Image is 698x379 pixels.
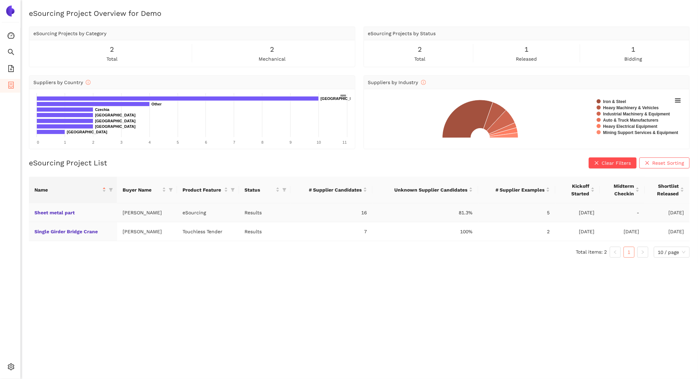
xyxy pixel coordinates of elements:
[576,247,607,258] li: Total items: 2
[373,222,478,241] td: 100%
[33,31,106,36] span: eSourcing Projects by Category
[167,185,174,195] span: filter
[149,140,151,144] text: 4
[631,44,635,55] span: 1
[67,130,107,134] text: [GEOGRAPHIC_DATA]
[600,177,645,203] th: this column's title is Midterm Checkin,this column is sortable
[645,177,690,203] th: this column's title is Shortlist Released,this column is sortable
[95,107,110,112] text: Czechia
[95,113,136,117] text: [GEOGRAPHIC_DATA]
[524,44,529,55] span: 1
[8,63,14,76] span: file-add
[478,177,555,203] th: this column's title is # Supplier Examples,this column is sortable
[259,55,285,63] span: mechanical
[233,140,235,144] text: 7
[239,177,291,203] th: this column's title is Status,this column is sortable
[478,222,555,241] td: 2
[291,203,372,222] td: 16
[95,119,136,123] text: [GEOGRAPHIC_DATA]
[177,177,239,203] th: this column's title is Product Feature,this column is sortable
[555,203,600,222] td: [DATE]
[555,177,600,203] th: this column's title is Kickoff Started,this column is sortable
[95,124,136,129] text: [GEOGRAPHIC_DATA]
[603,118,659,123] text: Auto & Truck Manufacturers
[92,140,94,144] text: 2
[291,177,372,203] th: this column's title is # Supplier Candidates,this column is sortable
[29,158,107,168] h2: eSourcing Project List
[290,140,292,144] text: 9
[478,203,555,222] td: 5
[368,80,426,85] span: Suppliers by Industry
[606,182,634,197] span: Midterm Checkin
[645,203,690,222] td: [DATE]
[343,140,347,144] text: 11
[421,80,426,85] span: info-circle
[600,203,645,222] td: -
[29,8,690,18] h2: eSourcing Project Overview for Demo
[603,99,626,104] text: Iron & Steel
[117,203,177,222] td: [PERSON_NAME]
[296,186,362,194] span: # Supplier Candidates
[645,161,650,166] span: close
[281,185,288,195] span: filter
[414,55,425,63] span: total
[152,102,162,106] text: Other
[594,161,599,166] span: close
[654,247,690,258] div: Page Size
[561,182,590,197] span: Kickoff Started
[317,140,321,144] text: 10
[110,44,114,55] span: 2
[625,55,642,63] span: bidding
[368,31,436,36] span: eSourcing Projects by Status
[229,185,236,195] span: filter
[600,222,645,241] td: [DATE]
[373,203,478,222] td: 81.3%
[645,222,690,241] td: [DATE]
[244,186,274,194] span: Status
[624,247,634,257] a: 1
[106,55,117,63] span: total
[321,96,361,101] text: [GEOGRAPHIC_DATA]
[637,247,648,258] button: right
[107,185,114,195] span: filter
[418,44,422,55] span: 2
[610,247,621,258] li: Previous Page
[653,159,684,167] span: Reset Sorting
[8,79,14,93] span: container
[8,46,14,60] span: search
[8,30,14,43] span: dashboard
[261,140,263,144] text: 8
[603,124,657,129] text: Heavy Electrical Equipment
[5,6,16,17] img: Logo
[624,247,635,258] li: 1
[610,247,621,258] button: left
[117,177,177,203] th: this column's title is Buyer Name,this column is sortable
[603,105,659,110] text: Heavy Machinery & Vehicles
[121,140,123,144] text: 3
[64,140,66,144] text: 1
[603,112,670,116] text: Industrial Machinery & Equipment
[291,222,372,241] td: 7
[33,80,91,85] span: Suppliers by Country
[637,247,648,258] li: Next Page
[602,159,631,167] span: Clear Filters
[109,188,113,192] span: filter
[641,250,645,254] span: right
[169,188,173,192] span: filter
[639,157,690,168] button: closeReset Sorting
[378,186,468,194] span: Unknown Supplier Candidates
[603,130,678,135] text: Mining Support Services & Equipment
[117,222,177,241] td: [PERSON_NAME]
[8,361,14,375] span: setting
[37,140,39,144] text: 0
[589,157,637,168] button: closeClear Filters
[205,140,207,144] text: 6
[282,188,287,192] span: filter
[177,203,239,222] td: eSourcing
[484,186,545,194] span: # Supplier Examples
[177,140,179,144] text: 5
[555,222,600,241] td: [DATE]
[270,44,274,55] span: 2
[516,55,537,63] span: released
[183,186,223,194] span: Product Feature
